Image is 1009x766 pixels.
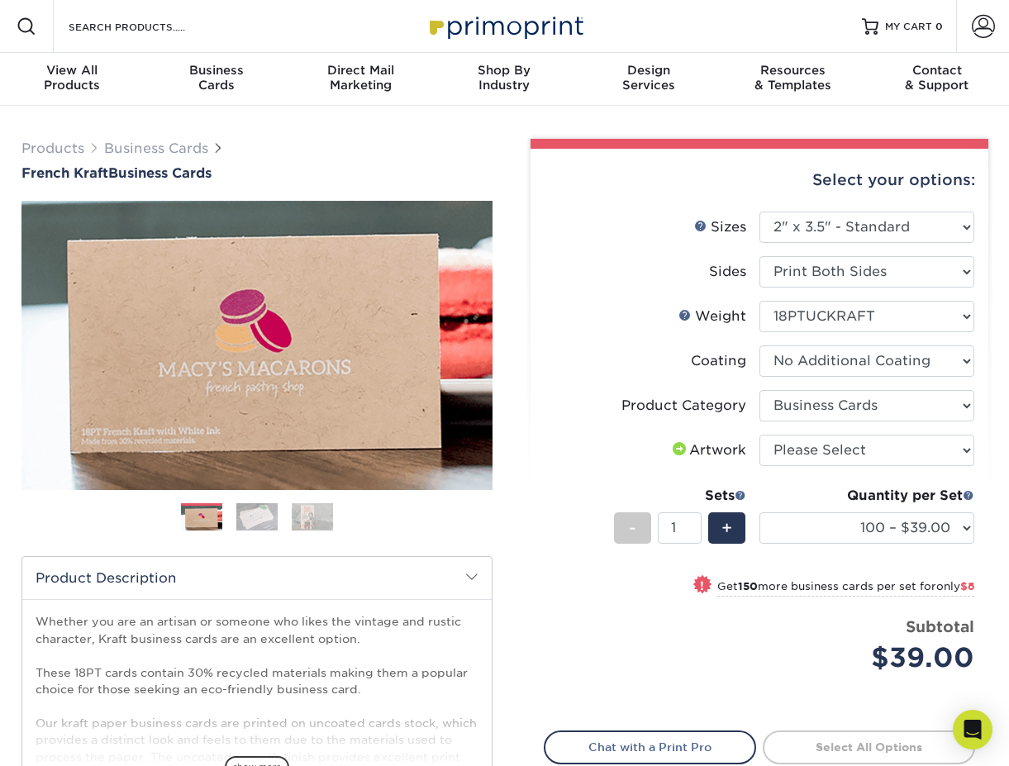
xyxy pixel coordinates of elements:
[694,217,746,237] div: Sizes
[935,21,943,32] span: 0
[721,516,732,540] span: +
[22,557,492,599] h2: Product Description
[669,440,746,460] div: Artwork
[709,262,746,282] div: Sides
[885,20,932,34] span: MY CART
[960,580,974,592] span: $8
[772,638,974,678] div: $39.00
[292,502,333,531] img: Business Cards 03
[181,497,222,539] img: Business Cards 01
[432,63,576,78] span: Shop By
[21,110,493,580] img: French Kraft 01
[67,17,228,36] input: SEARCH PRODUCTS.....
[700,577,704,594] span: !
[678,307,746,326] div: Weight
[721,63,864,78] span: Resources
[432,63,576,93] div: Industry
[759,486,974,506] div: Quantity per Set
[104,140,208,156] a: Business Cards
[865,63,1009,78] span: Contact
[422,8,588,44] img: Primoprint
[577,53,721,106] a: DesignServices
[614,486,746,506] div: Sets
[288,63,432,78] span: Direct Mail
[721,53,864,106] a: Resources& Templates
[717,580,974,597] small: Get more business cards per set for
[544,149,975,212] div: Select your options:
[21,140,84,156] a: Products
[763,730,975,764] a: Select All Options
[691,351,746,371] div: Coating
[577,63,721,93] div: Services
[288,63,432,93] div: Marketing
[144,63,288,93] div: Cards
[21,165,493,181] a: French KraftBusiness Cards
[544,730,756,764] a: Chat with a Print Pro
[629,516,636,540] span: -
[577,63,721,78] span: Design
[21,165,493,181] h1: Business Cards
[236,502,278,531] img: Business Cards 02
[906,617,974,635] strong: Subtotal
[144,63,288,78] span: Business
[936,580,974,592] span: only
[953,710,992,749] div: Open Intercom Messenger
[721,63,864,93] div: & Templates
[144,53,288,106] a: BusinessCards
[738,580,758,592] strong: 150
[21,165,108,181] span: French Kraft
[432,53,576,106] a: Shop ByIndustry
[865,53,1009,106] a: Contact& Support
[621,396,746,416] div: Product Category
[288,53,432,106] a: Direct MailMarketing
[865,63,1009,93] div: & Support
